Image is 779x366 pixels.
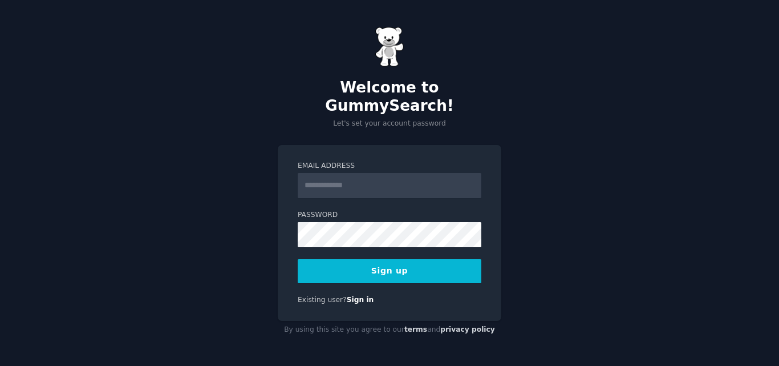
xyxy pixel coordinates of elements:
a: terms [404,325,427,333]
img: Gummy Bear [375,27,404,67]
label: Email Address [298,161,481,171]
h2: Welcome to GummySearch! [278,79,501,115]
div: By using this site you agree to our and [278,321,501,339]
a: privacy policy [440,325,495,333]
a: Sign in [347,296,374,304]
p: Let's set your account password [278,119,501,129]
span: Existing user? [298,296,347,304]
label: Password [298,210,481,220]
button: Sign up [298,259,481,283]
